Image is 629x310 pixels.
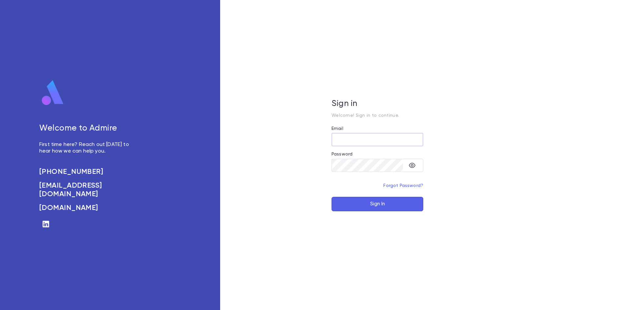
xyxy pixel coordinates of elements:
a: Forgot Password? [383,183,423,188]
h5: Sign in [332,99,423,109]
button: toggle password visibility [406,159,419,172]
h5: Welcome to Admire [39,124,136,134]
button: Sign In [332,197,423,211]
label: Email [332,126,343,131]
a: [EMAIL_ADDRESS][DOMAIN_NAME] [39,181,136,198]
p: Welcome! Sign in to continue. [332,113,423,118]
label: Password [332,152,353,157]
a: [DOMAIN_NAME] [39,204,136,212]
a: [PHONE_NUMBER] [39,168,136,176]
img: logo [39,80,66,106]
p: First time here? Reach out [DATE] to hear how we can help you. [39,141,136,155]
